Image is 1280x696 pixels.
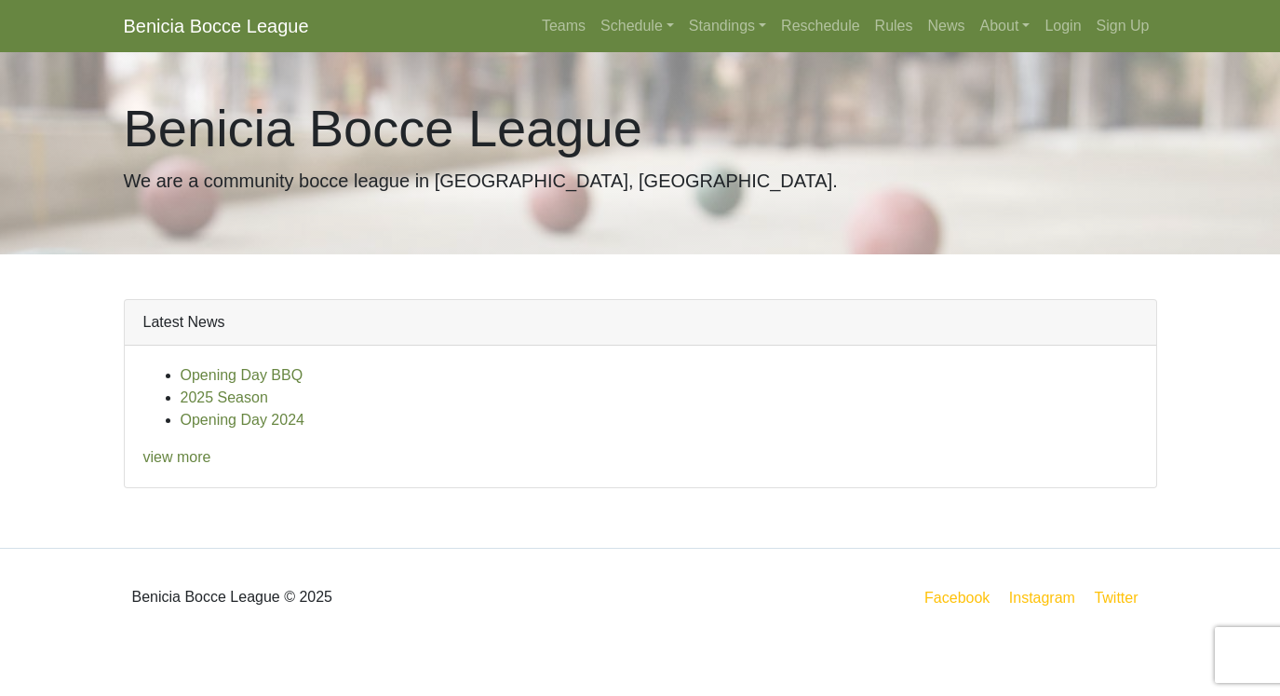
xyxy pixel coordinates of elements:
[774,7,868,45] a: Reschedule
[593,7,681,45] a: Schedule
[921,7,973,45] a: News
[143,449,211,465] a: view more
[1090,586,1152,609] a: Twitter
[124,97,1157,159] h1: Benicia Bocce League
[1037,7,1088,45] a: Login
[1005,586,1079,609] a: Instagram
[125,300,1156,346] div: Latest News
[181,389,268,405] a: 2025 Season
[1089,7,1157,45] a: Sign Up
[973,7,1038,45] a: About
[534,7,593,45] a: Teams
[868,7,921,45] a: Rules
[181,412,304,428] a: Opening Day 2024
[681,7,774,45] a: Standings
[181,367,303,383] a: Opening Day BBQ
[110,564,640,631] div: Benicia Bocce League © 2025
[124,167,1157,195] p: We are a community bocce league in [GEOGRAPHIC_DATA], [GEOGRAPHIC_DATA].
[921,586,993,609] a: Facebook
[124,7,309,45] a: Benicia Bocce League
